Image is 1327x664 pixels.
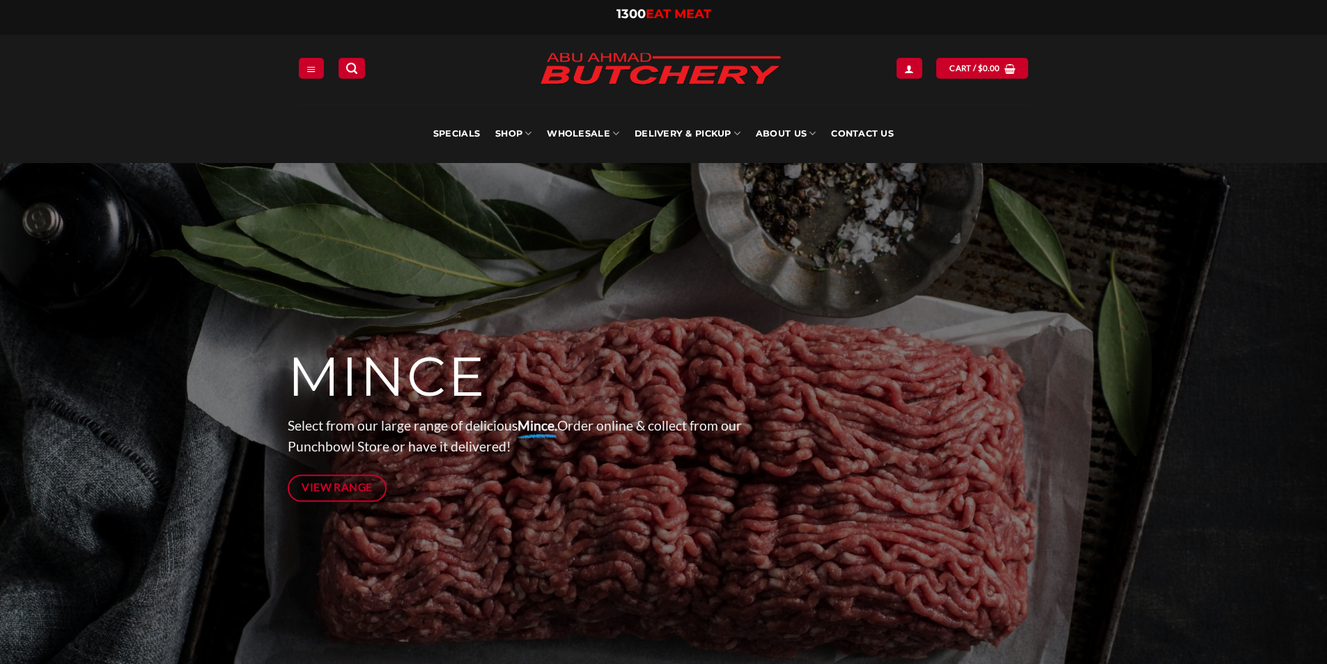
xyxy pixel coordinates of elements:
[433,105,480,163] a: Specials
[897,58,922,78] a: Login
[518,417,557,433] strong: Mince.
[528,43,793,96] img: Abu Ahmad Butchery
[978,63,1000,72] bdi: 0.00
[646,6,711,22] span: EAT MEAT
[302,479,373,496] span: View Range
[978,62,983,75] span: $
[495,105,531,163] a: SHOP
[936,58,1028,78] a: View cart
[339,58,365,78] a: Search
[616,6,646,22] span: 1300
[547,105,619,163] a: Wholesale
[756,105,816,163] a: About Us
[288,343,486,410] span: MINCE
[288,417,742,455] span: Select from our large range of delicious Order online & collect from our Punchbowl Store or have ...
[831,105,894,163] a: Contact Us
[288,474,387,502] a: View Range
[616,6,711,22] a: 1300EAT MEAT
[299,58,324,78] a: Menu
[635,105,740,163] a: Delivery & Pickup
[949,62,1000,75] span: Cart /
